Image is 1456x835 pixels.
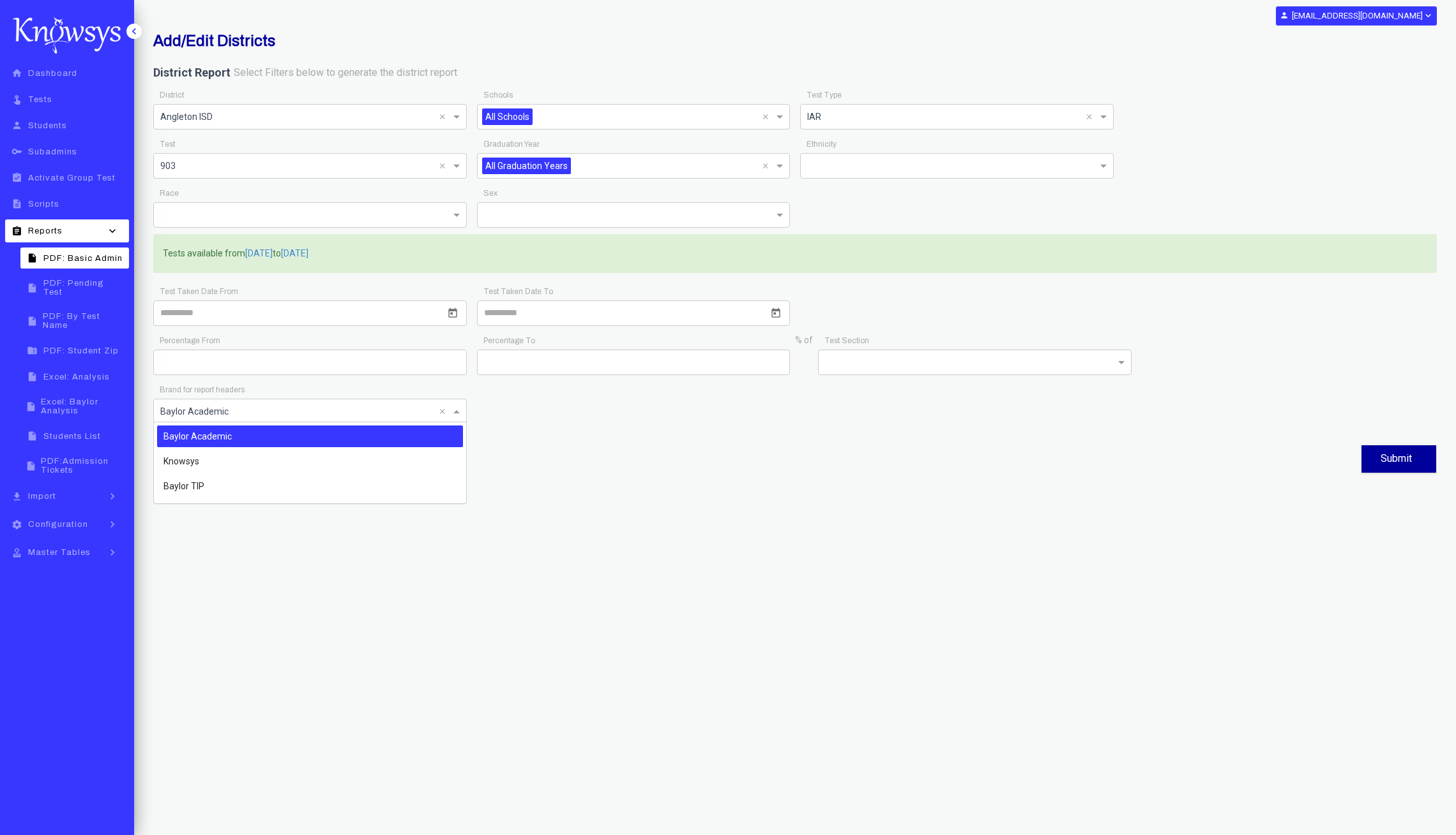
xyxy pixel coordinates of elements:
[41,397,125,415] span: Excel: Baylor Analysis
[163,481,204,491] span: Baylor TIP
[103,546,122,559] i: keyboard_arrow_right
[153,66,231,79] b: District Report
[1361,445,1436,473] button: Submit
[807,91,842,100] app-required-indication: Test Type
[160,336,220,345] app-required-indication: Percentage From
[1423,10,1432,21] i: expand_more
[281,248,308,260] span: [DATE]
[24,401,38,412] i: insert_drive_file
[153,32,1003,50] h2: Add/Edit Districts
[9,94,25,105] i: touch_app
[9,68,25,78] i: home
[43,254,123,263] span: PDF: Basic Admin
[9,146,25,157] i: key
[24,371,40,382] i: insert_drive_file
[43,279,125,297] span: PDF: Pending Test
[28,174,116,182] span: Activate Group Test
[9,491,25,502] i: file_download
[795,334,813,347] label: % of
[103,518,122,531] i: keyboard_arrow_right
[103,225,122,237] i: keyboard_arrow_down
[439,109,450,124] span: Clear all
[9,198,25,209] i: description
[762,109,773,124] span: Clear all
[28,200,59,209] span: Scripts
[43,373,110,381] span: Excel: Analysis
[768,306,784,321] button: Open calendar
[234,66,457,80] label: Select Filters below to generate the district report
[9,226,25,237] i: assignment
[24,345,40,356] i: folder_zip
[24,461,38,471] i: insert_drive_file
[28,492,56,501] span: Import
[762,158,773,174] span: Clear all
[483,287,553,296] app-required-indication: Test Taken Date To
[103,490,122,503] i: keyboard_arrow_right
[483,140,540,149] app-required-indication: Graduation Year
[41,457,125,475] span: PDF:Admission Tickets
[9,172,25,183] i: assignment_turned_in
[28,226,63,235] span: Reports
[43,312,125,330] span: PDF: By Test Name
[163,456,199,466] span: Knowsys
[824,336,869,345] app-required-indication: Test Section
[483,91,513,100] app-required-indication: Schools
[24,316,40,327] i: insert_drive_file
[439,158,450,174] span: Clear all
[163,431,232,441] span: Baylor Academic
[160,385,245,394] app-required-indication: Brand for report headers
[24,431,40,441] i: insert_drive_file
[160,140,175,149] app-required-indication: Test
[445,306,460,321] button: Open calendar
[439,404,450,419] span: Clear all
[160,91,184,100] app-required-indication: District
[153,422,467,504] ng-dropdown-panel: Options list
[9,120,25,131] i: person
[483,336,535,345] app-required-indication: Percentage To
[28,147,77,156] span: Subadmins
[482,158,571,174] span: All Graduation Years
[28,69,77,78] span: Dashboard
[28,520,88,529] span: Configuration
[128,25,140,38] i: keyboard_arrow_left
[28,548,91,557] span: Master Tables
[1292,11,1423,20] b: [EMAIL_ADDRESS][DOMAIN_NAME]
[482,108,533,125] span: All Schools
[1280,11,1289,20] i: person
[163,248,308,260] label: Tests available from to
[1086,109,1097,124] span: Clear all
[9,547,25,558] i: approval
[807,140,837,149] app-required-indication: Ethnicity
[9,519,25,530] i: settings
[24,283,40,293] i: insert_drive_file
[28,95,52,104] span: Tests
[245,248,273,260] span: [DATE]
[43,346,119,355] span: PDF: Student Zip
[160,287,238,296] app-required-indication: Test Taken Date From
[24,253,40,263] i: insert_drive_file
[160,189,179,198] app-required-indication: Race
[28,121,67,130] span: Students
[43,432,101,441] span: Students List
[483,189,497,198] app-required-indication: Sex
